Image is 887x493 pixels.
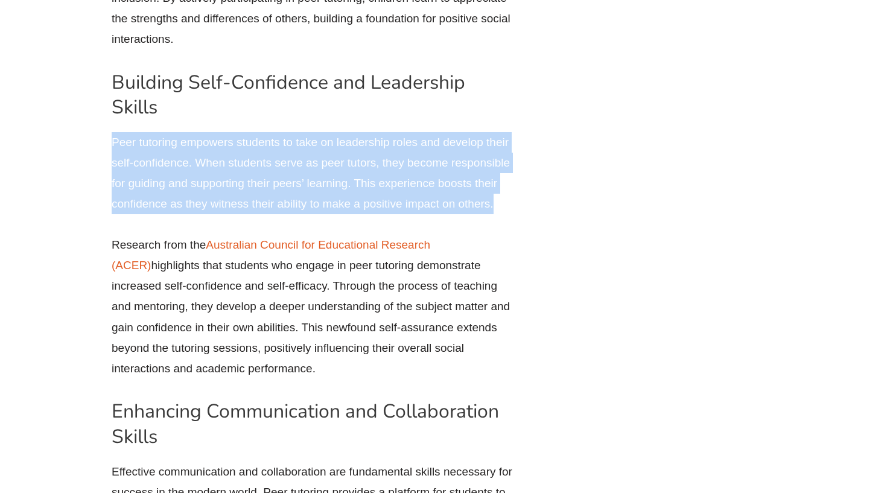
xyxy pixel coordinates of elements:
[112,399,516,449] h2: Enhancing Communication and Collaboration Skills
[112,70,516,120] h2: Building Self-Confidence and Leadership Skills
[112,235,516,379] p: Research from the highlights that students who engage in peer tutoring demonstrate increased self...
[112,132,516,215] p: Peer tutoring empowers students to take on leadership roles and develop their self-confidence. Wh...
[112,238,430,272] a: Australian Council for Educational Research (ACER)
[680,357,887,493] iframe: Chat Widget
